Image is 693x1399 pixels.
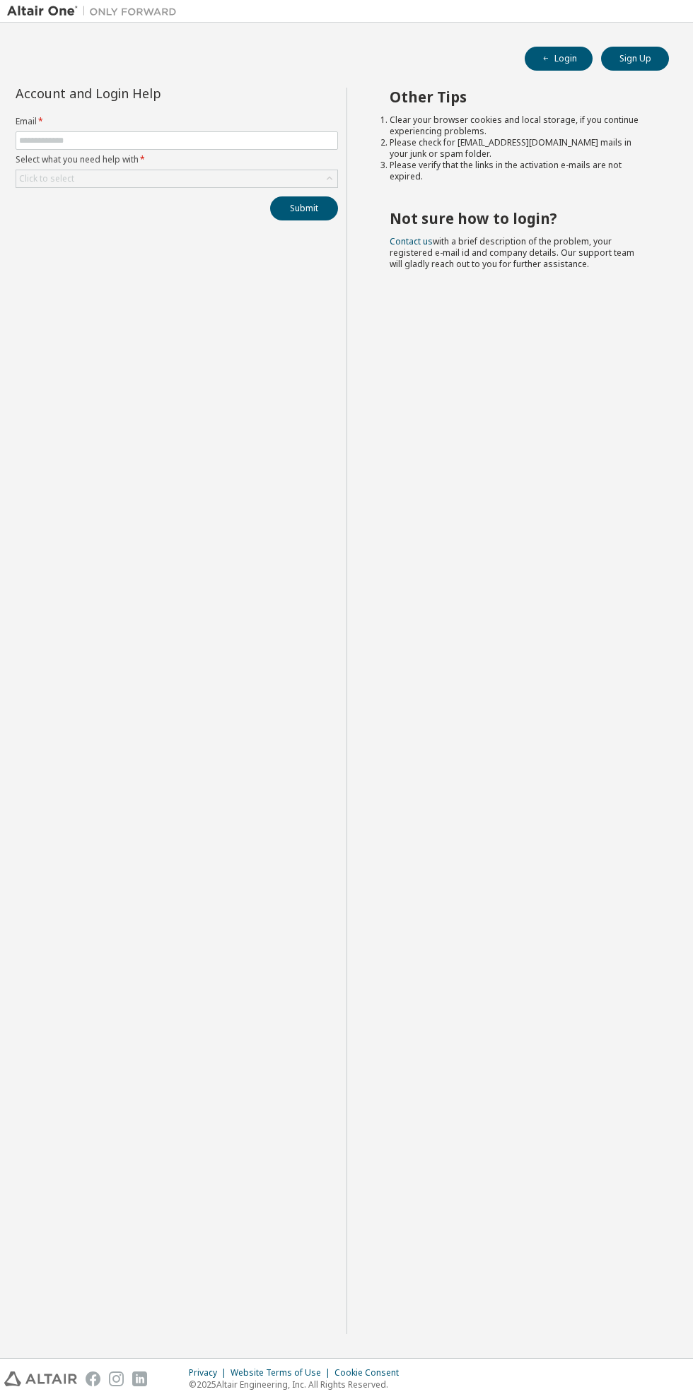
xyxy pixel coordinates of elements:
[132,1371,147,1386] img: linkedin.svg
[16,116,338,127] label: Email
[601,47,669,71] button: Sign Up
[19,173,74,184] div: Click to select
[16,88,274,99] div: Account and Login Help
[390,235,634,270] span: with a brief description of the problem, your registered e-mail id and company details. Our suppo...
[231,1367,334,1379] div: Website Terms of Use
[390,114,643,137] li: Clear your browser cookies and local storage, if you continue experiencing problems.
[4,1371,77,1386] img: altair_logo.svg
[16,154,338,165] label: Select what you need help with
[109,1371,124,1386] img: instagram.svg
[390,235,433,247] a: Contact us
[189,1367,231,1379] div: Privacy
[390,160,643,182] li: Please verify that the links in the activation e-mails are not expired.
[189,1379,407,1391] p: © 2025 Altair Engineering, Inc. All Rights Reserved.
[270,196,338,220] button: Submit
[390,137,643,160] li: Please check for [EMAIL_ADDRESS][DOMAIN_NAME] mails in your junk or spam folder.
[334,1367,407,1379] div: Cookie Consent
[7,4,184,18] img: Altair One
[390,209,643,228] h2: Not sure how to login?
[16,170,337,187] div: Click to select
[525,47,593,71] button: Login
[86,1371,100,1386] img: facebook.svg
[390,88,643,106] h2: Other Tips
